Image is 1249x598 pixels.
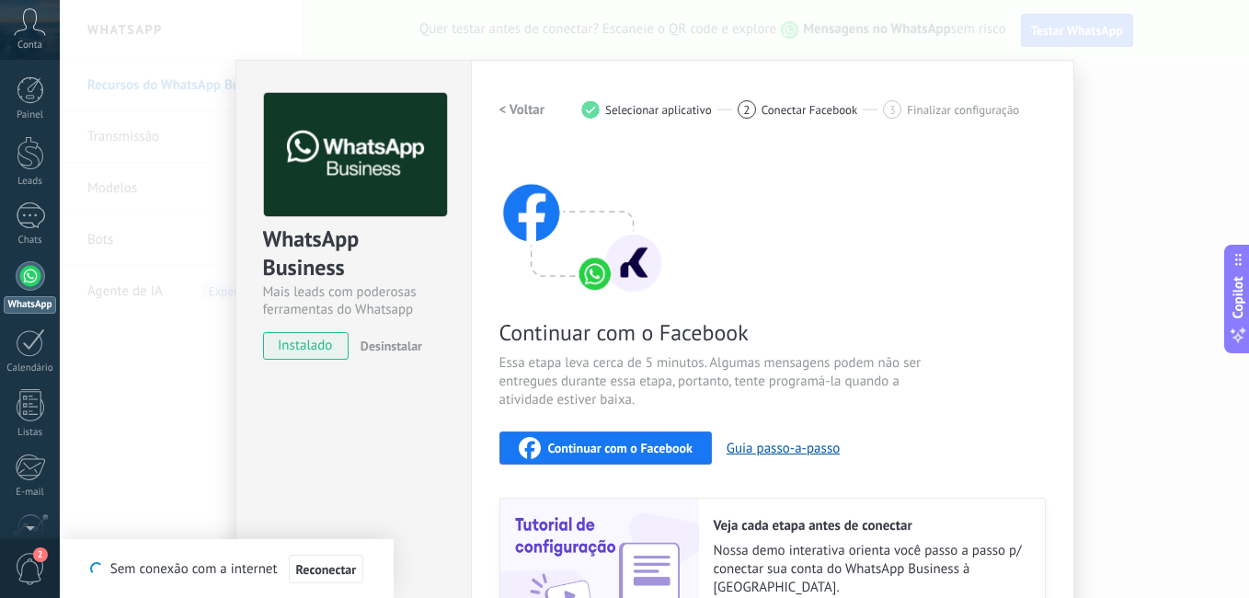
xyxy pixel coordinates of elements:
span: Essa etapa leva cerca de 5 minutos. Algumas mensagens podem não ser entregues durante essa etapa,... [499,354,937,409]
span: Conectar Facebook [762,103,858,117]
img: logo_main.png [264,93,447,217]
span: Continuar com o Facebook [499,318,937,347]
span: Conta [17,40,42,52]
span: 3 [889,102,896,118]
button: Desinstalar [353,332,422,360]
div: Chats [4,235,57,247]
span: Desinstalar [361,338,422,354]
button: Continuar com o Facebook [499,431,712,465]
button: Reconectar [289,555,364,584]
div: Leads [4,176,57,188]
span: Finalizar configuração [907,103,1019,117]
div: Sem conexão com a internet [90,554,363,584]
span: Reconectar [296,563,357,576]
div: WhatsApp Business [263,224,444,283]
span: Copilot [1229,277,1247,319]
div: E-mail [4,487,57,499]
span: instalado [264,332,348,360]
h2: Veja cada etapa antes de conectar [714,517,1026,535]
div: Painel [4,109,57,121]
div: WhatsApp [4,296,56,314]
div: Mais leads com poderosas ferramentas do Whatsapp [263,283,444,318]
button: Guia passo-a-passo [727,440,840,457]
img: connect with facebook [499,148,665,295]
span: Selecionar aplicativo [605,103,712,117]
span: Nossa demo interativa orienta você passo a passo p/ conectar sua conta do WhatsApp Business à [GE... [714,542,1026,597]
span: 2 [33,547,48,562]
h2: < Voltar [499,101,545,119]
button: < Voltar [499,93,545,126]
span: Continuar com o Facebook [548,442,693,454]
div: Listas [4,427,57,439]
div: Calendário [4,362,57,374]
span: 2 [743,102,750,118]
